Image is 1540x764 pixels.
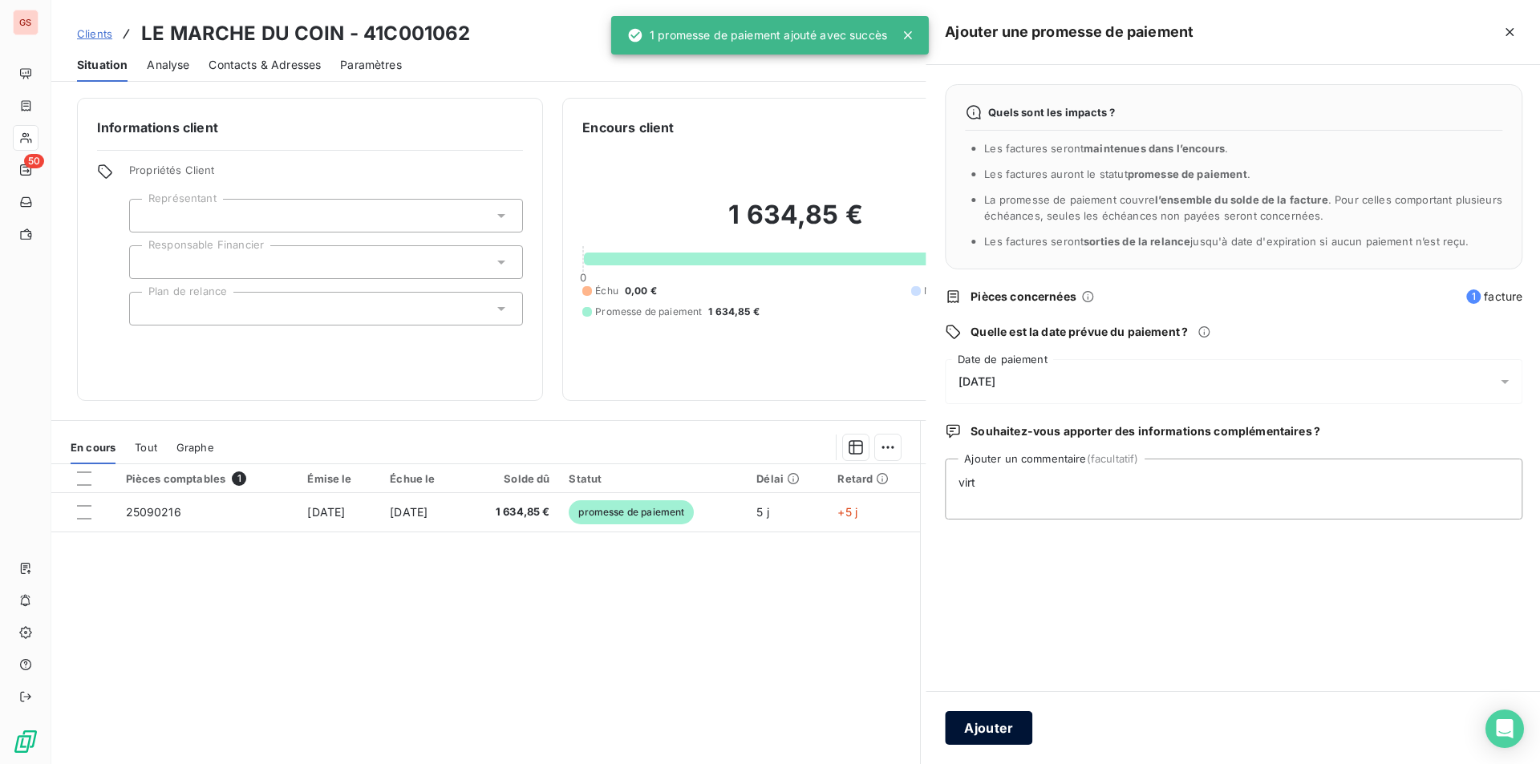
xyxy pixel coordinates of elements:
span: Les factures seront . [984,142,1228,155]
span: 1 [1466,289,1481,304]
span: [DATE] [958,375,995,388]
div: Open Intercom Messenger [1485,709,1524,748]
span: Quelle est la date prévue du paiement ? [971,324,1188,340]
h5: Ajouter une promesse de paiement [945,21,1193,43]
button: Ajouter [945,711,1032,745]
span: Les factures seront jusqu'à date d'expiration si aucun paiement n’est reçu. [984,235,1469,248]
span: Les factures auront le statut . [984,168,1250,180]
span: La promesse de paiement couvre . Pour celles comportant plusieurs échéances, seules les échéances... [984,193,1502,222]
span: Souhaitez-vous apporter des informations complémentaires ? [971,423,1320,439]
span: Pièces concernées [971,289,1076,305]
span: maintenues dans l’encours [1084,142,1225,155]
span: promesse de paiement [1128,168,1247,180]
span: Quels sont les impacts ? [988,106,1115,119]
span: sorties de la relance [1084,235,1190,248]
span: l’ensemble du solde de la facture [1155,193,1328,206]
span: facture [1466,289,1522,305]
